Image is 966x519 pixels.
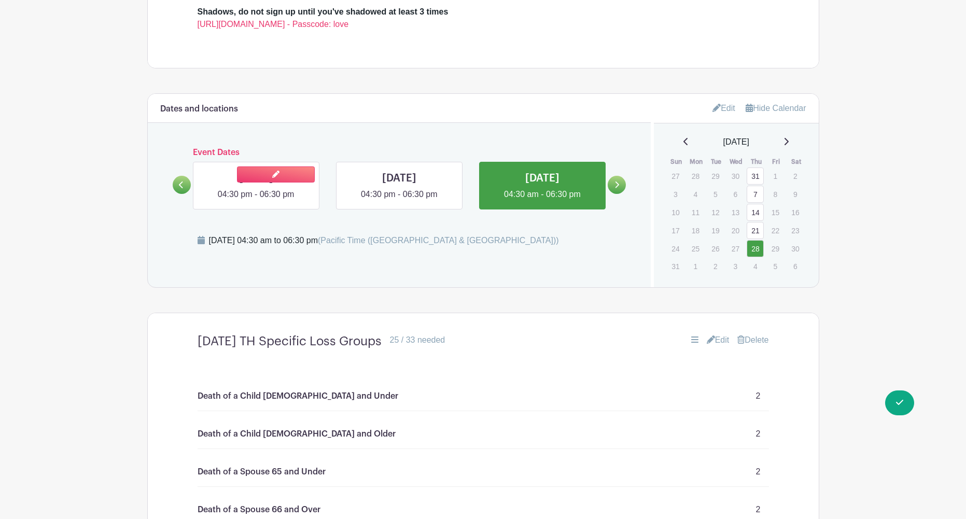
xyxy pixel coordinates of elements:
[747,204,764,221] a: 14
[687,186,704,202] p: 4
[746,157,766,167] th: Thu
[787,258,804,274] p: 6
[706,157,726,167] th: Tue
[687,157,707,167] th: Mon
[667,204,684,220] p: 10
[707,334,730,346] a: Edit
[767,168,784,184] p: 1
[198,503,320,516] p: Death of a Spouse 66 and Over
[756,390,761,402] p: 2
[747,167,764,185] a: 31
[198,7,449,16] strong: Shadows, do not sign up until you've shadowed at least 3 times
[707,222,724,239] p: 19
[767,186,784,202] p: 8
[687,258,704,274] p: 1
[756,428,761,440] p: 2
[667,258,684,274] p: 31
[756,466,761,478] p: 2
[787,222,804,239] p: 23
[666,157,687,167] th: Sun
[687,204,704,220] p: 11
[687,241,704,257] p: 25
[687,168,704,184] p: 28
[767,222,784,239] p: 22
[712,100,735,117] a: Edit
[767,204,784,220] p: 15
[667,168,684,184] p: 27
[756,503,761,516] p: 2
[667,222,684,239] p: 17
[787,186,804,202] p: 9
[160,104,238,114] h6: Dates and locations
[787,168,804,184] p: 2
[667,186,684,202] p: 3
[767,241,784,257] p: 29
[727,186,744,202] p: 6
[191,148,608,158] h6: Event Dates
[746,104,806,113] a: Hide Calendar
[707,258,724,274] p: 2
[209,234,559,247] div: [DATE] 04:30 am to 06:30 pm
[766,157,787,167] th: Fri
[726,157,747,167] th: Wed
[787,241,804,257] p: 30
[723,136,749,148] span: [DATE]
[747,240,764,257] a: 28
[737,334,768,346] a: Delete
[667,241,684,257] p: 24
[727,258,744,274] p: 3
[198,334,382,349] h4: [DATE] TH Specific Loss Groups
[707,168,724,184] p: 29
[727,222,744,239] p: 20
[727,204,744,220] p: 13
[318,236,559,245] span: (Pacific Time ([GEOGRAPHIC_DATA] & [GEOGRAPHIC_DATA]))
[198,390,398,402] p: Death of a Child [DEMOGRAPHIC_DATA] and Under
[707,241,724,257] p: 26
[787,204,804,220] p: 16
[198,466,326,478] p: Death of a Spouse 65 and Under
[707,186,724,202] p: 5
[786,157,806,167] th: Sat
[687,222,704,239] p: 18
[390,334,445,346] div: 25 / 33 needed
[198,20,349,29] a: [URL][DOMAIN_NAME] - Passcode: love
[727,168,744,184] p: 30
[747,222,764,239] a: 21
[747,186,764,203] a: 7
[727,241,744,257] p: 27
[767,258,784,274] p: 5
[707,204,724,220] p: 12
[198,428,396,440] p: Death of a Child [DEMOGRAPHIC_DATA] and Older
[747,258,764,274] p: 4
